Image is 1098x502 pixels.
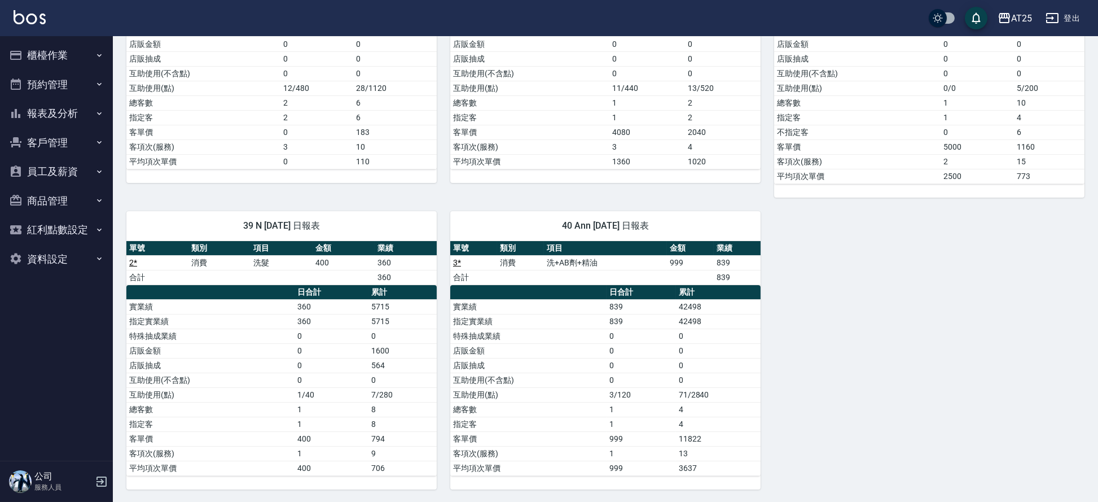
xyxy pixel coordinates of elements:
td: 13/520 [685,81,761,95]
td: 0 [295,329,368,343]
th: 累計 [368,285,437,300]
td: 2 [280,95,353,110]
td: 店販抽成 [126,358,295,373]
td: 15 [1014,154,1084,169]
td: 客單價 [126,431,295,446]
td: 平均項次單價 [126,461,295,475]
td: 消費 [188,255,251,270]
td: 0 [941,125,1014,139]
td: 999 [607,431,675,446]
th: 項目 [251,241,313,256]
td: 13 [676,446,761,461]
td: 總客數 [774,95,941,110]
table: a dense table [450,241,761,285]
button: 資料設定 [5,245,108,274]
td: 110 [353,154,437,169]
td: 客項次(服務) [450,139,609,154]
td: 客單價 [774,139,941,154]
td: 消費 [497,255,544,270]
div: AT25 [1011,11,1032,25]
td: 1 [295,402,368,417]
td: 平均項次單價 [774,169,941,184]
td: 互助使用(不含點) [450,66,609,81]
td: 0 [1014,66,1084,81]
td: 839 [714,255,761,270]
td: 1 [941,110,1014,125]
td: 店販抽成 [450,358,607,373]
table: a dense table [126,241,437,285]
td: 71/2840 [676,387,761,402]
td: 0 [607,358,675,373]
button: 櫃檯作業 [5,41,108,70]
td: 1600 [368,343,437,358]
td: 2040 [685,125,761,139]
th: 金額 [313,241,375,256]
td: 平均項次單價 [450,461,607,475]
td: 指定實業績 [126,314,295,329]
th: 類別 [188,241,251,256]
td: 指定客 [774,110,941,125]
td: 400 [295,431,368,446]
td: 互助使用(點) [774,81,941,95]
td: 0 [280,125,353,139]
td: 0 [1014,51,1084,66]
td: 實業績 [450,299,607,314]
td: 互助使用(點) [126,387,295,402]
td: 5/200 [1014,81,1084,95]
td: 指定客 [450,110,609,125]
td: 2 [941,154,1014,169]
td: 指定客 [450,417,607,431]
img: Person [9,470,32,493]
td: 0 [1014,37,1084,51]
td: 互助使用(不含點) [126,66,280,81]
td: 4 [676,417,761,431]
th: 單號 [126,241,188,256]
td: 客項次(服務) [126,139,280,154]
td: 6 [353,110,437,125]
td: 564 [368,358,437,373]
td: 999 [667,255,714,270]
td: 客項次(服務) [774,154,941,169]
td: 0 [280,66,353,81]
td: 客項次(服務) [126,446,295,461]
td: 11/440 [609,81,685,95]
td: 1 [941,95,1014,110]
td: 5000 [941,139,1014,154]
th: 日合計 [607,285,675,300]
td: 28/1120 [353,81,437,95]
td: 5715 [368,314,437,329]
th: 項目 [544,241,667,256]
span: 40 Ann [DATE] 日報表 [464,220,747,232]
td: 11822 [676,431,761,446]
td: 0 [353,37,437,51]
td: 1 [607,417,675,431]
td: 2 [685,95,761,110]
th: 日合計 [295,285,368,300]
td: 0 [941,66,1014,81]
td: 400 [295,461,368,475]
td: 0 [676,373,761,387]
th: 金額 [667,241,714,256]
td: 洗+AB劑+精油 [544,255,667,270]
td: 合計 [126,270,188,285]
h5: 公司 [34,471,92,482]
table: a dense table [126,285,437,476]
th: 類別 [497,241,544,256]
button: 商品管理 [5,186,108,216]
td: 8 [368,417,437,431]
td: 0 [676,343,761,358]
td: 839 [607,299,675,314]
td: 794 [368,431,437,446]
td: 0 [685,51,761,66]
td: 1360 [609,154,685,169]
td: 客單價 [450,125,609,139]
p: 服務人員 [34,482,92,492]
th: 單號 [450,241,497,256]
td: 8 [368,402,437,417]
td: 0 [295,343,368,358]
td: 指定客 [126,110,280,125]
th: 業績 [375,241,437,256]
td: 360 [375,255,437,270]
td: 0 [353,66,437,81]
td: 指定客 [126,417,295,431]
